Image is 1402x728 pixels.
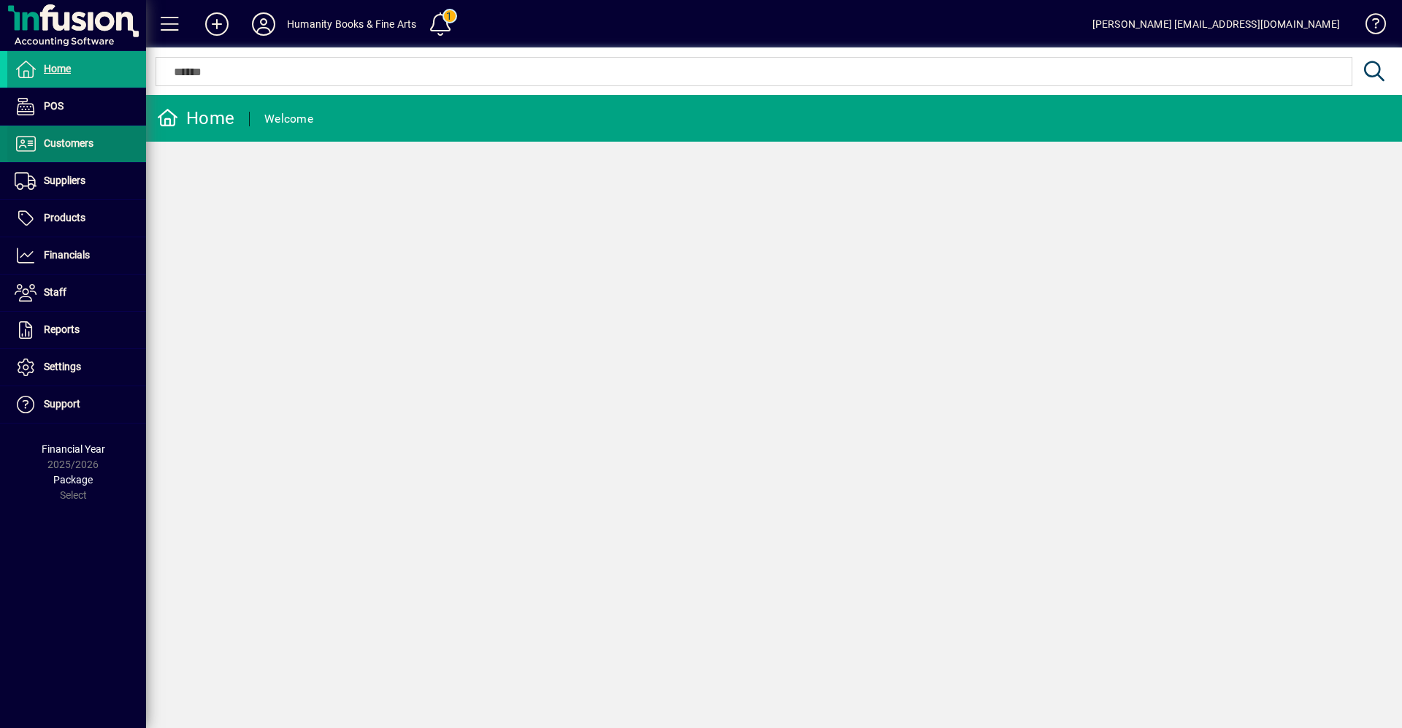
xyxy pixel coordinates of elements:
span: Financials [44,249,90,261]
a: Settings [7,349,146,386]
a: Products [7,200,146,237]
div: [PERSON_NAME] [EMAIL_ADDRESS][DOMAIN_NAME] [1092,12,1340,36]
span: Support [44,398,80,410]
a: Support [7,386,146,423]
a: Staff [7,275,146,311]
span: Financial Year [42,443,105,455]
span: Customers [44,137,93,149]
span: Products [44,212,85,223]
div: Home [157,107,234,130]
button: Profile [240,11,287,37]
a: Reports [7,312,146,348]
span: Package [53,474,93,486]
span: Settings [44,361,81,372]
a: Knowledge Base [1355,3,1384,50]
span: Staff [44,286,66,298]
a: Financials [7,237,146,274]
span: Reports [44,323,80,335]
span: Home [44,63,71,74]
a: POS [7,88,146,125]
span: Suppliers [44,175,85,186]
a: Suppliers [7,163,146,199]
button: Add [194,11,240,37]
span: POS [44,100,64,112]
div: Welcome [264,107,313,131]
div: Humanity Books & Fine Arts [287,12,417,36]
a: Customers [7,126,146,162]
